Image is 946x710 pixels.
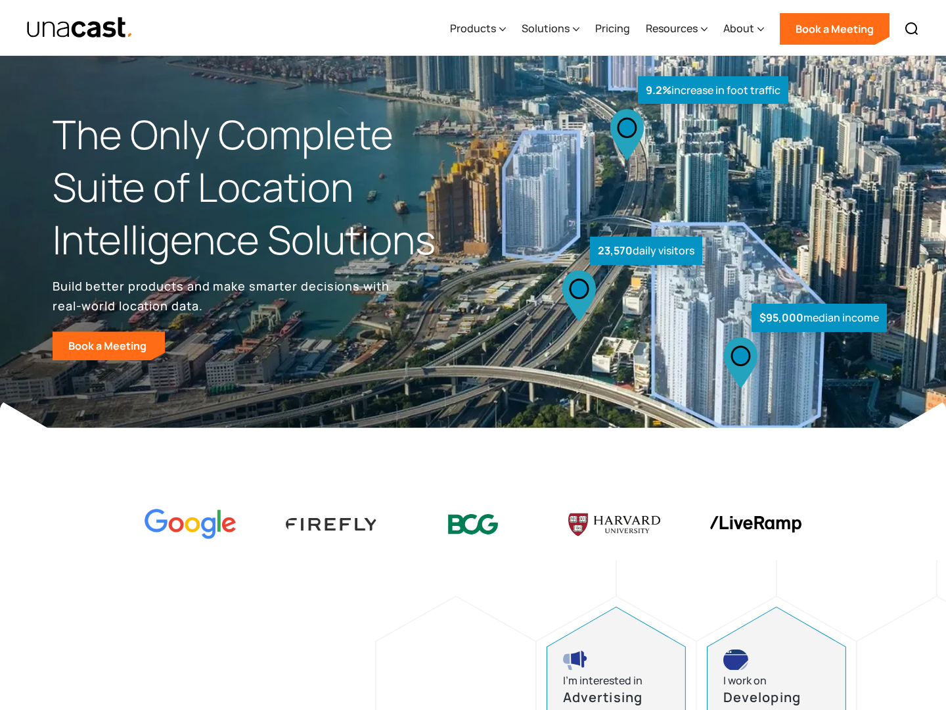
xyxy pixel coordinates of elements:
img: advertising and marketing icon [563,650,588,671]
div: Products [450,20,496,36]
div: About [723,20,754,36]
strong: $95,000 [759,310,803,325]
a: Book a Meeting [53,331,165,360]
img: Firefly Advertising logo [286,518,378,531]
a: Pricing [595,2,630,56]
strong: 23,570 [598,243,633,258]
img: Search icon [904,21,920,37]
p: Build better products and make smarter decisions with real-world location data. [53,276,394,316]
strong: 9.2% [646,83,671,97]
div: Resources [646,20,698,36]
img: Unacast text logo [26,16,133,39]
img: Harvard U logo [568,509,660,540]
img: developing products icon [723,650,748,671]
div: Solutions [522,20,570,36]
div: I work on [723,672,767,690]
div: I’m interested in [563,672,642,690]
img: Google logo Color [145,509,236,540]
div: daily visitors [590,237,702,265]
h1: The Only Complete Suite of Location Intelligence Solutions [53,108,473,266]
div: increase in foot traffic [638,76,788,105]
a: Book a Meeting [780,13,890,45]
img: liveramp logo [709,516,801,532]
div: median income [752,304,887,332]
img: BCG logo [427,506,519,543]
